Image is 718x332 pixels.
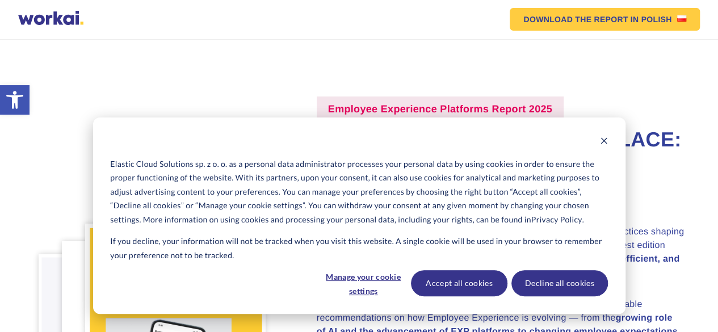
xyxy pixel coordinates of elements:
[317,96,564,121] label: Employee Experience Platforms Report 2025
[170,60,336,83] input: Your last name
[510,8,700,31] a: DOWNLOAD THE REPORTIN POLISHPolish flag
[14,163,64,171] p: email messages
[3,164,10,171] input: email messages*
[110,157,607,227] p: Elastic Cloud Solutions sp. z o. o. as a personal data administrator processes your personal data...
[411,270,507,296] button: Accept all cookies
[677,15,686,22] img: Polish flag
[170,47,213,58] span: Last name
[600,135,608,149] button: Dismiss cookie banner
[320,270,407,296] button: Manage your cookie settings
[523,15,628,23] em: DOWNLOAD THE REPORT
[23,115,63,123] a: Privacy Policy
[531,213,582,227] a: Privacy Policy
[110,234,607,262] p: If you decline, your information will not be tracked when you visit this website. A single cookie...
[511,270,608,296] button: Decline all cookies
[93,117,625,314] div: Cookie banner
